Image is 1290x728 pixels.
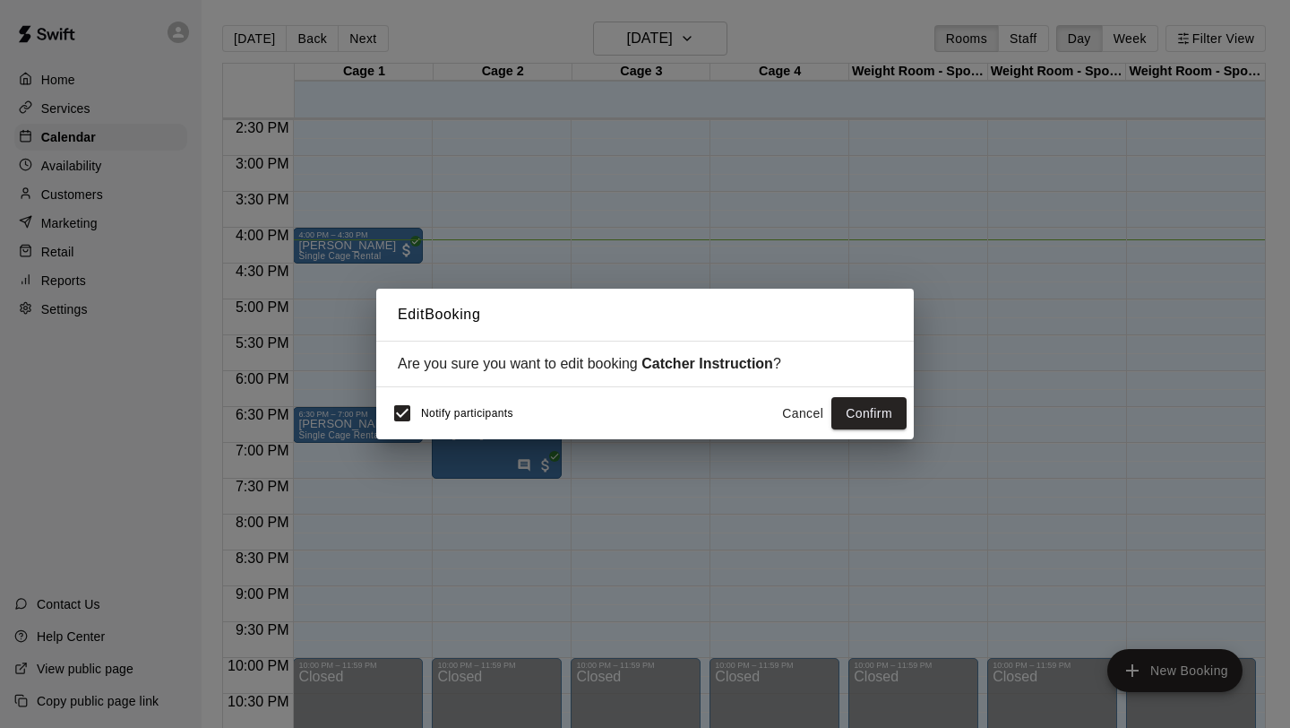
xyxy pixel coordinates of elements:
[774,397,831,430] button: Cancel
[831,397,907,430] button: Confirm
[376,289,914,341] h2: Edit Booking
[398,356,892,372] div: Are you sure you want to edit booking ?
[421,407,513,420] span: Notify participants
[641,356,773,371] strong: Catcher Instruction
